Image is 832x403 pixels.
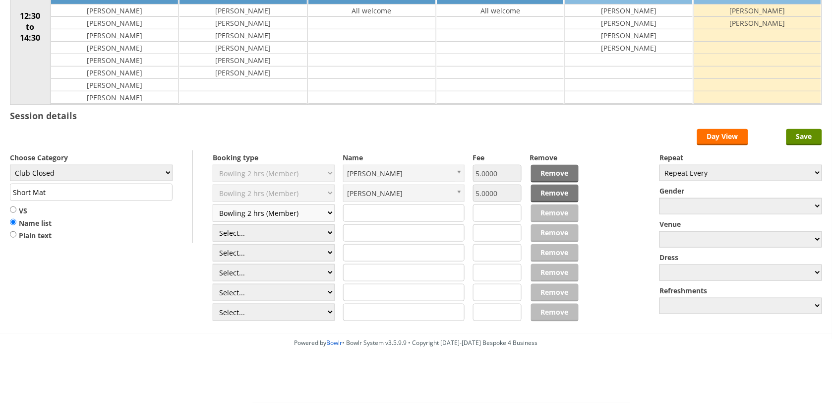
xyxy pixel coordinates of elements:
span: [PERSON_NAME] [348,185,452,201]
td: [PERSON_NAME] [51,91,178,104]
a: Bowlr [327,338,343,347]
td: [PERSON_NAME] [179,67,306,79]
label: Plain text [10,231,52,241]
input: Plain text [10,231,16,238]
a: [PERSON_NAME] [343,185,465,202]
td: [PERSON_NAME] [565,29,692,42]
label: Refreshments [659,286,822,295]
td: [PERSON_NAME] [51,4,178,17]
td: [PERSON_NAME] [179,17,306,29]
td: [PERSON_NAME] [51,42,178,54]
a: Day View [697,129,748,145]
input: Name list [10,218,16,226]
input: VS [10,206,16,213]
a: [PERSON_NAME] [343,165,465,182]
input: Save [786,129,822,145]
label: Remove [530,153,578,162]
td: [PERSON_NAME] [51,54,178,67]
label: Repeat [659,153,822,162]
td: [PERSON_NAME] [51,17,178,29]
label: Choose Category [10,153,173,162]
td: [PERSON_NAME] [179,4,306,17]
a: Remove [531,165,579,183]
label: Fee [473,153,522,162]
td: [PERSON_NAME] [51,79,178,91]
td: [PERSON_NAME] [565,17,692,29]
label: VS [10,206,52,216]
label: Gender [659,186,822,196]
label: Booking type [213,153,335,162]
label: Name [343,153,465,162]
h3: Session details [10,110,77,122]
td: [PERSON_NAME] [51,67,178,79]
td: All welcome [437,4,564,17]
a: Remove [531,185,579,202]
td: [PERSON_NAME] [565,4,692,17]
td: [PERSON_NAME] [694,17,821,29]
td: [PERSON_NAME] [51,29,178,42]
label: Dress [659,253,822,262]
span: [PERSON_NAME] [348,165,452,182]
label: Venue [659,219,822,229]
td: All welcome [308,4,435,17]
label: Name list [10,218,52,228]
td: [PERSON_NAME] [179,42,306,54]
td: [PERSON_NAME] [179,54,306,67]
span: Powered by • Bowlr System v3.5.9.9 • Copyright [DATE]-[DATE] Bespoke 4 Business [295,338,538,347]
input: Title/Description [10,184,173,201]
td: [PERSON_NAME] [694,4,821,17]
td: [PERSON_NAME] [565,42,692,54]
td: [PERSON_NAME] [179,29,306,42]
